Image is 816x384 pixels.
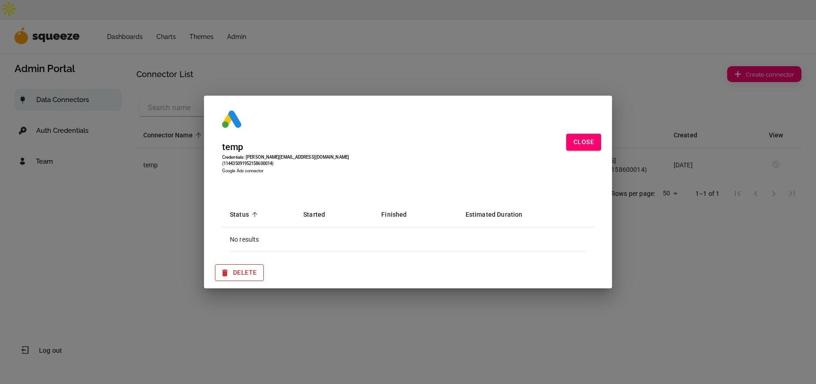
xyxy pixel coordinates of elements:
[222,140,397,154] div: temp
[303,209,337,220] span: Started
[222,154,397,167] p: Credentials: [PERSON_NAME][EMAIL_ADDRESS][DOMAIN_NAME] (114435091952158600014)
[466,209,534,220] span: Estimated Duration
[222,110,242,128] img: Social Media Logo
[215,264,264,281] button: Delete
[566,134,601,151] button: Close
[223,201,593,252] table: simple table
[230,209,261,220] span: Status
[230,235,586,244] div: No results
[222,167,397,174] h6: Google Ads connector
[381,209,418,220] span: Finished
